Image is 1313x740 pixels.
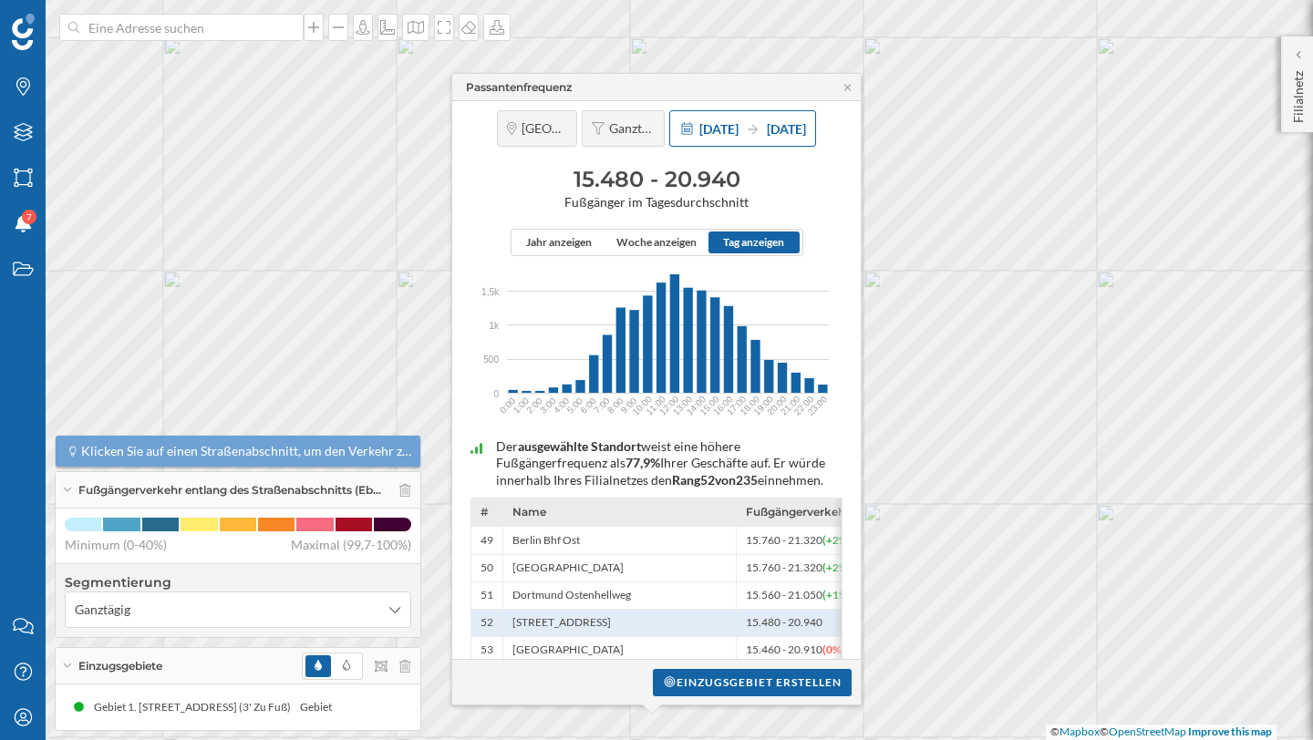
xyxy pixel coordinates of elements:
[518,438,641,454] span: ausgewählte Standort
[609,120,655,137] span: Ganztägig
[699,121,739,137] span: [DATE]
[792,394,816,417] text: 22:00
[481,642,493,657] span: 53
[725,394,749,417] text: 17:00
[496,455,825,487] span: Ihrer Geschäfte auf. Er würde innerhalb Ihres Filialnetzes den
[481,533,493,548] span: 49
[700,472,715,488] span: 52
[616,234,697,251] span: Woche anzeigen
[644,394,667,417] text: 11:00
[552,396,572,416] text: 4:00
[758,472,823,488] span: einnehmen.
[711,394,735,417] text: 16:00
[746,533,852,548] span: 15.760 - 21.320
[512,560,624,575] span: [GEOGRAPHIC_DATA]
[481,560,493,575] span: 50
[672,472,700,488] span: Rang
[698,394,721,417] text: 15:00
[1046,725,1277,740] div: © ©
[481,505,489,519] span: #
[746,615,826,630] span: 15.480 - 20.940
[65,536,167,554] span: Minimum (0-40%)
[746,588,852,602] span: 15.560 - 21.050
[592,396,612,416] text: 7:00
[466,79,572,96] div: Passantenfrequenz
[297,698,503,716] div: Gebiet 1. [STREET_ADDRESS] (3' Zu Fuß)
[605,396,625,416] text: 8:00
[822,588,852,601] span: (+1%)
[822,560,852,574] span: (+2%)
[489,319,499,333] span: 1k
[481,615,493,630] span: 52
[461,165,852,194] h3: 15.480 - 20.940
[91,698,297,716] div: Gebiet 1. [STREET_ADDRESS] (3' Zu Fuß)
[522,120,567,137] span: [GEOGRAPHIC_DATA], [GEOGRAPHIC_DATA]
[1060,725,1100,738] a: Mapbox
[746,642,845,657] span: 15.460 - 20.910
[736,472,758,488] span: 235
[565,396,585,416] text: 5:00
[496,438,518,454] span: Der
[78,482,381,498] span: Fußgängerverkehr entlang des Straßenabschnitts (Eb…
[291,536,411,554] span: Maximal (99,7-100%)
[671,394,695,417] text: 13:00
[470,443,482,454] img: intelligent_assistant_bucket_2.svg
[498,396,518,416] text: 0:00
[483,353,499,366] span: 500
[481,588,493,602] span: 51
[746,505,854,519] span: Fußgängerverkehr entlang des Straßenabschnitts
[538,396,558,416] text: 3:00
[12,14,35,50] img: Geoblink Logo
[767,121,806,137] span: [DATE]
[481,284,499,298] span: 1,5k
[625,455,660,470] span: 77,9%
[26,208,32,226] span: 7
[765,394,789,417] text: 20:00
[715,472,736,488] span: von
[822,642,845,656] span: (0%)
[685,394,708,417] text: 14:00
[496,438,740,470] span: weist eine höhere Fußgängerfrequenz als
[657,394,681,417] text: 12:00
[526,234,592,251] span: Jahr anzeigen
[746,560,852,575] span: 15.760 - 21.320
[806,394,830,417] text: 23:00
[739,394,762,417] text: 18:00
[38,13,104,29] span: Support
[822,533,852,547] span: (+2%)
[75,601,130,619] span: Ganztägig
[524,396,544,416] text: 2:00
[723,234,784,251] span: Tag anzeigen
[493,386,499,400] span: 0
[512,615,611,630] span: [STREET_ADDRESS]
[619,396,639,416] text: 9:00
[751,394,775,417] text: 19:00
[1188,725,1272,738] a: Improve this map
[512,533,580,548] span: Berlin Bhf Ost
[512,588,631,602] span: Dortmund Ostenhellweg
[512,642,624,657] span: [GEOGRAPHIC_DATA]
[1289,64,1308,123] p: Filialnetz
[512,505,546,519] span: Name
[631,394,655,417] text: 10:00
[779,394,802,417] text: 21:00
[78,658,162,674] span: Einzugsgebiete
[65,573,411,591] h4: Segmentierung
[578,396,598,416] text: 6:00
[1109,725,1186,738] a: OpenStreetMap
[81,442,419,460] span: Klicken Sie auf einen Straßenabschnitt, um den Verkehr zu analysieren
[512,396,532,416] text: 1:00
[461,194,852,211] span: Fußgänger im Tagesdurchschnitt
